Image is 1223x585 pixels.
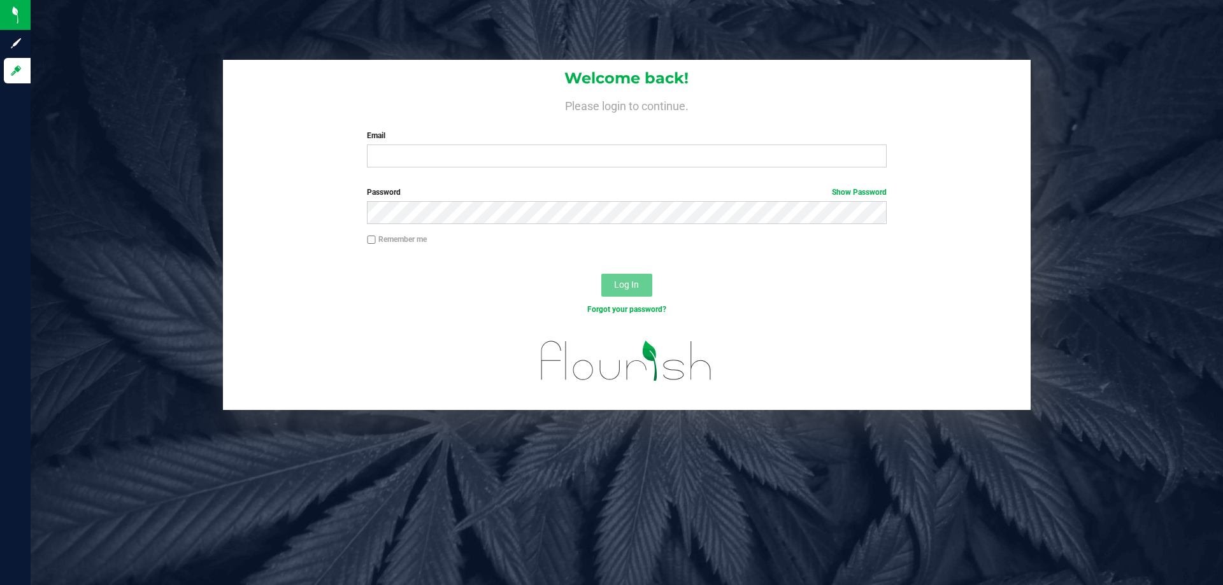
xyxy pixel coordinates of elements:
[367,234,427,245] label: Remember me
[223,97,1031,112] h4: Please login to continue.
[10,64,22,77] inline-svg: Log in
[223,70,1031,87] h1: Welcome back!
[614,279,639,290] span: Log In
[526,328,727,393] img: flourish_logo.svg
[10,37,22,50] inline-svg: Sign up
[832,188,887,197] a: Show Password
[587,305,666,314] a: Forgot your password?
[367,130,886,141] label: Email
[367,188,401,197] span: Password
[601,274,652,297] button: Log In
[367,236,376,244] input: Remember me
